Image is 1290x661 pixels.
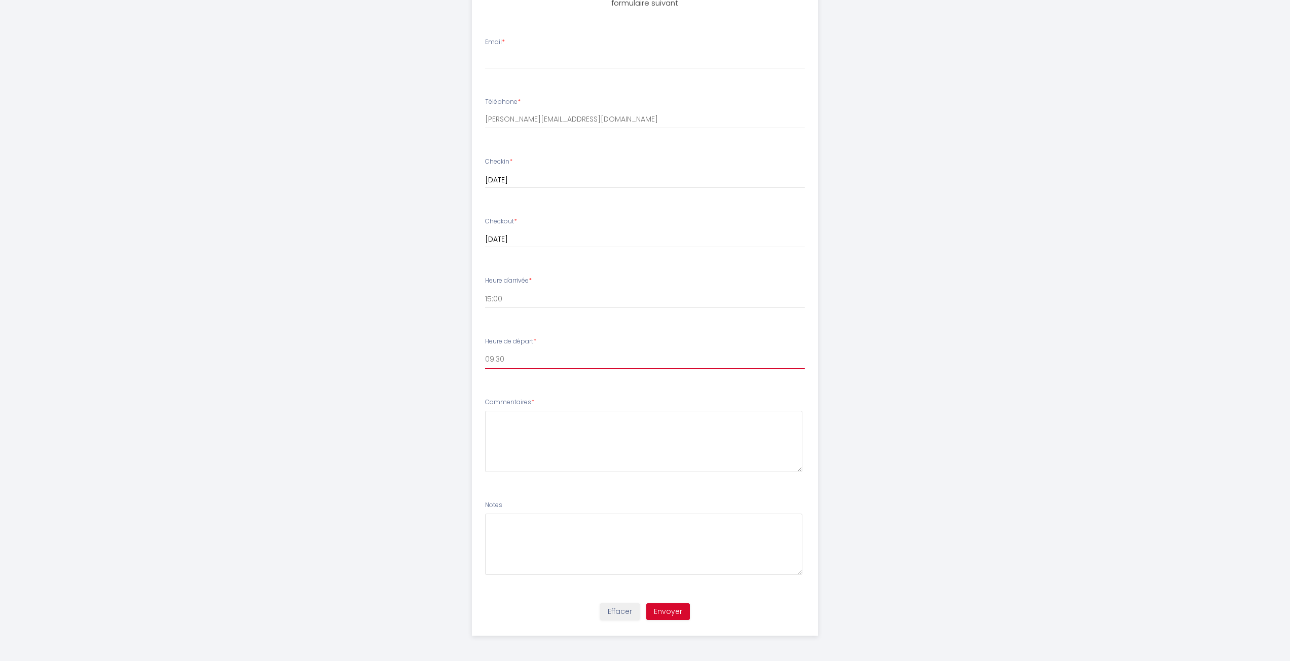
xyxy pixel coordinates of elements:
[485,500,502,510] label: Notes
[485,398,534,407] label: Commentaires
[646,603,690,620] button: Envoyer
[600,603,640,620] button: Effacer
[485,97,521,107] label: Téléphone
[485,37,505,47] label: Email
[485,276,532,286] label: Heure d'arrivée
[485,337,536,346] label: Heure de départ
[485,217,517,226] label: Checkout
[485,157,512,167] label: Checkin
